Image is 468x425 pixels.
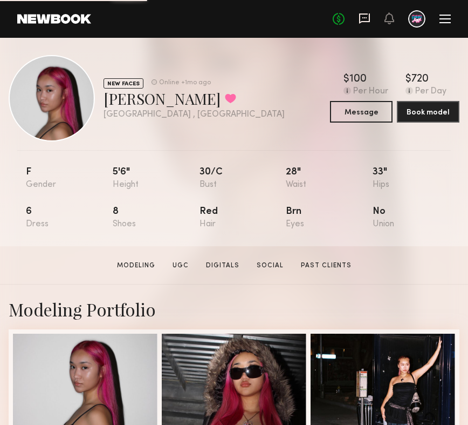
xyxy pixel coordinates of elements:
[202,261,244,271] a: Digitals
[9,298,459,321] div: Modeling Portfolio
[415,87,446,97] div: Per Day
[397,101,459,123] button: Book model
[297,261,356,271] a: Past Clients
[104,89,285,109] div: [PERSON_NAME]
[373,207,459,229] div: No
[113,167,199,190] div: 5'6"
[104,110,285,119] div: [GEOGRAPHIC_DATA] , [GEOGRAPHIC_DATA]
[113,261,160,271] a: Modeling
[26,167,113,190] div: F
[405,74,411,85] div: $
[411,74,429,85] div: 720
[373,167,459,190] div: 33"
[286,167,373,190] div: 28"
[26,207,113,229] div: 6
[159,79,211,86] div: Online +1mo ago
[353,87,388,97] div: Per Hour
[168,261,193,271] a: UGC
[349,74,367,85] div: 100
[286,207,373,229] div: Brn
[199,207,286,229] div: Red
[343,74,349,85] div: $
[113,207,199,229] div: 8
[330,101,393,123] button: Message
[199,167,286,190] div: 30/c
[104,78,143,89] div: NEW FACES
[252,261,288,271] a: Social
